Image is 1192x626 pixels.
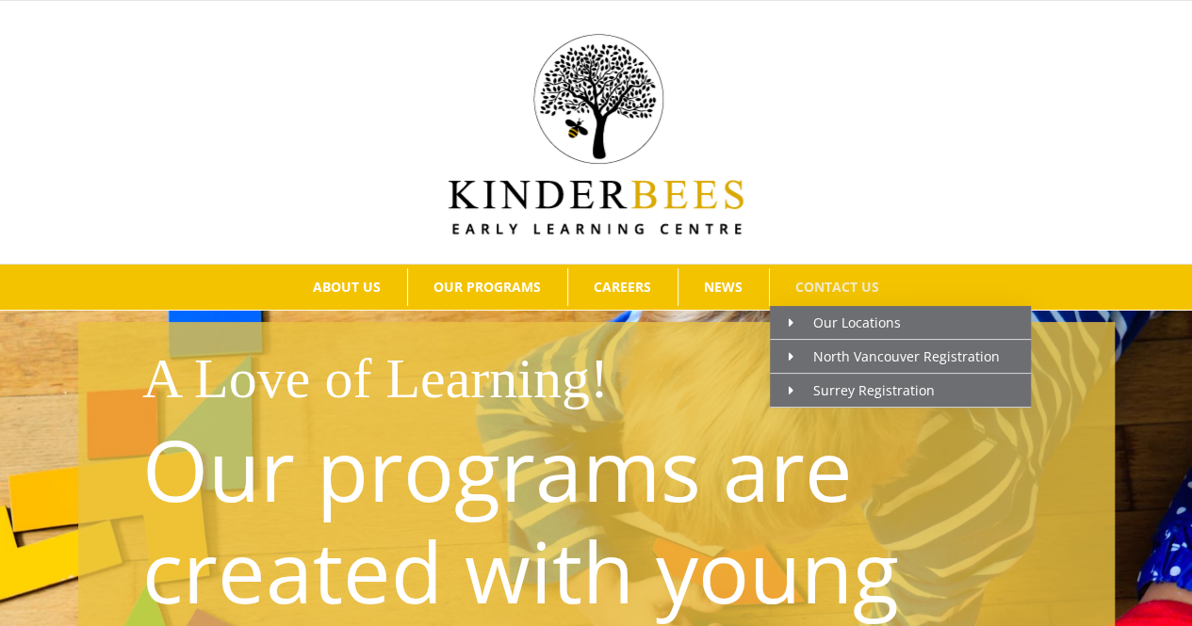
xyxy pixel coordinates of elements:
[433,281,541,294] span: OUR PROGRAMS
[704,281,743,294] span: NEWS
[678,268,769,306] a: NEWS
[28,265,1164,310] nav: Main Menu
[770,340,1031,374] a: North Vancouver Registration
[770,306,1031,340] a: Our Locations
[789,381,935,399] span: Surrey Registration
[770,268,906,306] a: CONTACT US
[408,268,567,306] a: OUR PROGRAMS
[568,268,678,306] a: CAREERS
[770,374,1031,408] a: Surrey Registration
[142,339,1101,418] h1: A Love of Learning!
[287,268,407,306] a: ABOUT US
[594,281,651,294] span: CAREERS
[795,281,879,294] span: CONTACT US
[449,34,743,234] img: Kinder Bees Logo
[313,281,381,294] span: ABOUT US
[789,313,901,331] span: Our Locations
[789,347,1000,365] span: North Vancouver Registration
